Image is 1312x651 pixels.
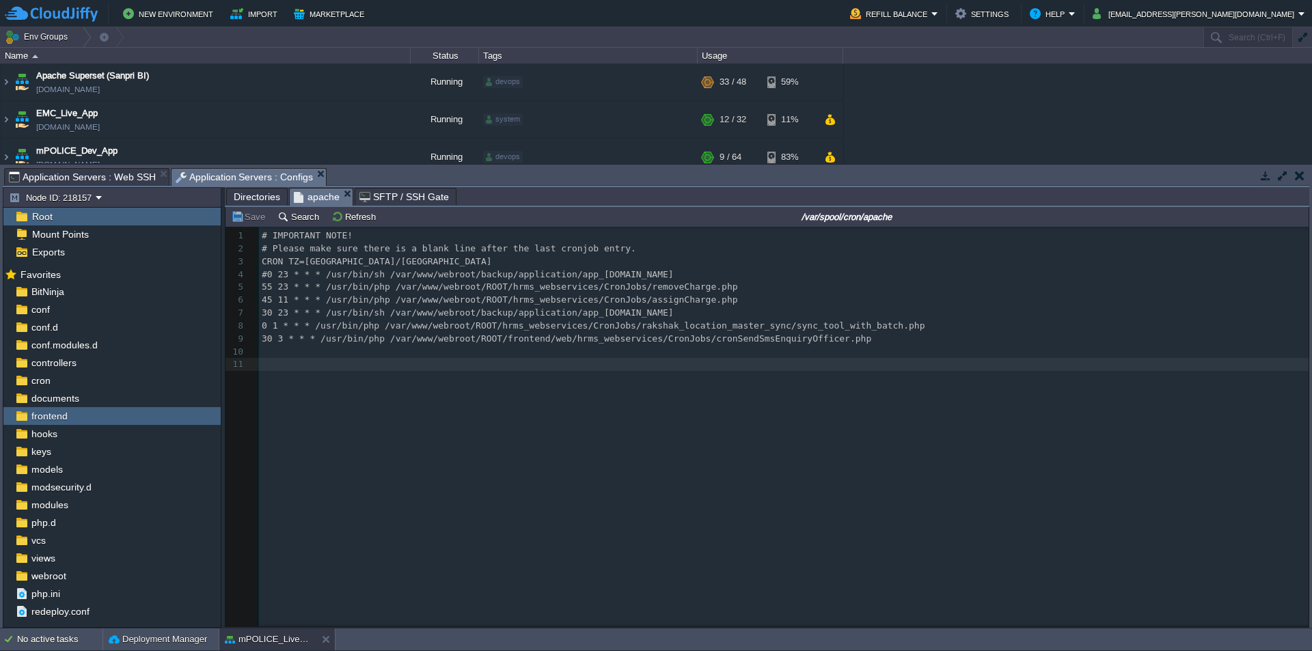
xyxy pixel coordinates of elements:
[1,139,12,176] img: AMDAwAAAACH5BAEAAAAALAAAAAABAAEAAAICRAEAOw==
[29,321,60,333] a: conf.d
[225,320,247,333] div: 8
[36,69,149,83] a: Apache Superset (Sanpri BI)
[18,269,63,280] a: Favorites
[720,139,741,176] div: 9 / 64
[411,139,479,176] div: Running
[720,64,746,100] div: 33 / 48
[331,210,380,223] button: Refresh
[767,101,812,138] div: 11%
[36,144,118,158] a: mPOLICE_Dev_App
[36,83,100,96] a: [DOMAIN_NAME]
[29,410,70,422] a: frontend
[29,516,58,529] a: php.d
[767,139,812,176] div: 83%
[29,428,59,440] a: hooks
[29,481,94,493] a: modsecurity.d
[18,268,63,281] span: Favorites
[29,552,57,564] span: views
[225,255,247,268] div: 3
[1,64,12,100] img: AMDAwAAAACH5BAEAAAAALAAAAAABAAEAAAICRAEAOw==
[123,5,217,22] button: New Environment
[411,64,479,100] div: Running
[1255,596,1298,637] iframe: chat widget
[1093,5,1298,22] button: [EMAIL_ADDRESS][PERSON_NAME][DOMAIN_NAME]
[225,230,247,243] div: 1
[17,628,102,650] div: No active tasks
[262,269,674,279] span: #0 23 * * * /usr/bin/sh /var/www/webroot/backup/application/app_[DOMAIN_NAME]
[29,392,81,404] a: documents
[36,120,100,134] a: [DOMAIN_NAME]
[29,587,62,600] a: php.ini
[9,169,156,185] span: Application Servers : Web SSH
[29,339,100,351] a: conf.modules.d
[29,605,92,618] a: redeploy.conf
[767,64,812,100] div: 59%
[1030,5,1069,22] button: Help
[29,374,53,387] a: cron
[262,281,738,292] span: 55 23 * * * /usr/bin/php /var/www/webroot/ROOT/hrms_webservices/CronJobs/removeCharge.php
[29,357,79,369] a: controllers
[262,243,636,253] span: # Please make sure there is a blank line after the last cronjob entry.
[29,445,53,458] a: keys
[483,113,523,126] div: system
[1,101,12,138] img: AMDAwAAAACH5BAEAAAAALAAAAAABAAEAAAICRAEAOw==
[720,101,746,138] div: 12 / 32
[359,189,449,205] span: SFTP / SSH Gate
[29,463,65,475] a: models
[29,246,67,258] span: Exports
[262,320,925,331] span: 0 1 * * * /usr/bin/php /var/www/webroot/ROOT/hrms_webservices/CronJobs/rakshak_location_master_sy...
[225,346,247,359] div: 10
[12,139,31,176] img: AMDAwAAAACH5BAEAAAAALAAAAAABAAEAAAICRAEAOw==
[483,76,523,88] div: devops
[225,333,247,346] div: 9
[294,189,340,206] span: apache
[29,286,66,298] a: BitNinja
[262,256,492,266] span: CRON TZ=[GEOGRAPHIC_DATA]/[GEOGRAPHIC_DATA]
[9,191,96,204] button: Node ID: 218157
[955,5,1013,22] button: Settings
[36,107,98,120] a: EMC_Live_App
[29,570,68,582] a: webroot
[1,48,410,64] div: Name
[262,294,738,305] span: 45 11 * * * /usr/bin/php /var/www/webroot/ROOT/hrms_webservices/CronJobs/assignCharge.php
[483,151,523,163] div: devops
[225,294,247,307] div: 6
[262,230,353,240] span: # IMPORTANT NOTE!
[36,158,100,171] a: [DOMAIN_NAME]
[698,48,843,64] div: Usage
[262,307,674,318] span: 30 23 * * * /usr/bin/sh /var/www/webroot/backup/application/app_[DOMAIN_NAME]
[225,281,247,294] div: 5
[294,5,368,22] button: Marketplace
[850,5,931,22] button: Refill Balance
[5,27,72,46] button: Env Groups
[225,243,247,255] div: 2
[29,228,91,240] a: Mount Points
[225,633,311,646] button: mPOLICE_Live_App
[277,210,323,223] button: Search
[411,101,479,138] div: Running
[5,5,98,23] img: CloudJiffy
[29,534,48,546] a: vcs
[29,303,52,316] a: conf
[230,5,282,22] button: Import
[225,307,247,320] div: 7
